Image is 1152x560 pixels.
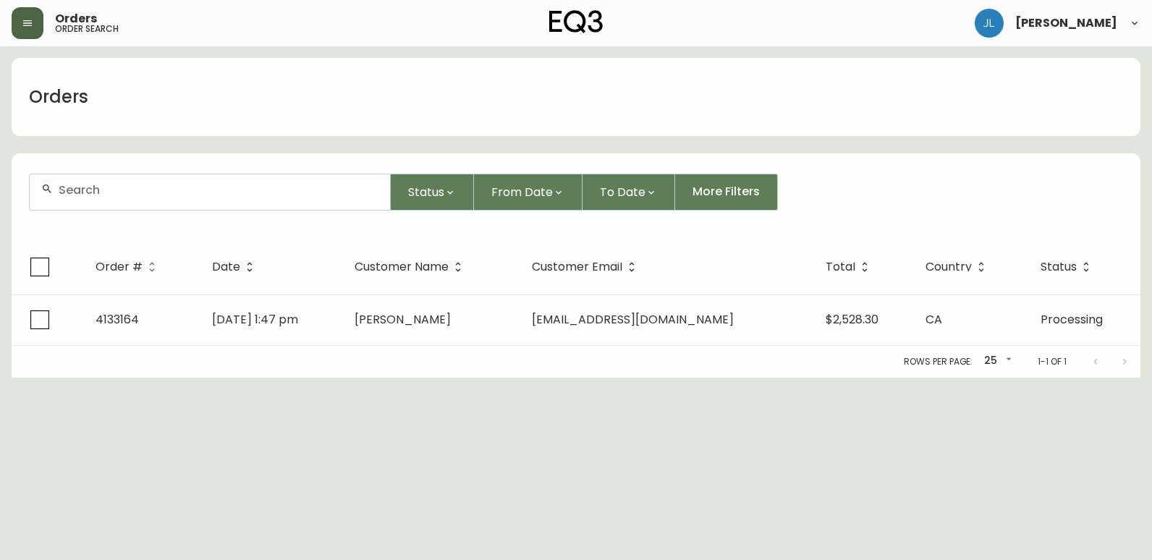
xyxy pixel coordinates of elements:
[355,311,451,328] span: [PERSON_NAME]
[55,13,97,25] span: Orders
[975,9,1004,38] img: 1c9c23e2a847dab86f8017579b61559c
[532,260,641,273] span: Customer Email
[1041,263,1077,271] span: Status
[583,174,675,211] button: To Date
[212,263,240,271] span: Date
[926,263,972,271] span: Country
[1041,311,1103,328] span: Processing
[904,355,973,368] p: Rows per page:
[926,260,991,273] span: Country
[826,263,855,271] span: Total
[978,349,1015,373] div: 25
[600,183,645,201] span: To Date
[355,260,467,273] span: Customer Name
[926,311,942,328] span: CA
[826,260,874,273] span: Total
[212,260,259,273] span: Date
[212,311,298,328] span: [DATE] 1:47 pm
[826,311,878,328] span: $2,528.30
[29,85,88,109] h1: Orders
[532,311,734,328] span: [EMAIL_ADDRESS][DOMAIN_NAME]
[391,174,474,211] button: Status
[693,184,760,200] span: More Filters
[96,260,161,273] span: Order #
[408,183,444,201] span: Status
[1015,17,1117,29] span: [PERSON_NAME]
[474,174,583,211] button: From Date
[96,311,139,328] span: 4133164
[491,183,553,201] span: From Date
[1038,355,1067,368] p: 1-1 of 1
[55,25,119,33] h5: order search
[675,174,778,211] button: More Filters
[355,263,449,271] span: Customer Name
[532,263,622,271] span: Customer Email
[549,10,603,33] img: logo
[59,183,378,197] input: Search
[1041,260,1096,273] span: Status
[96,263,143,271] span: Order #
